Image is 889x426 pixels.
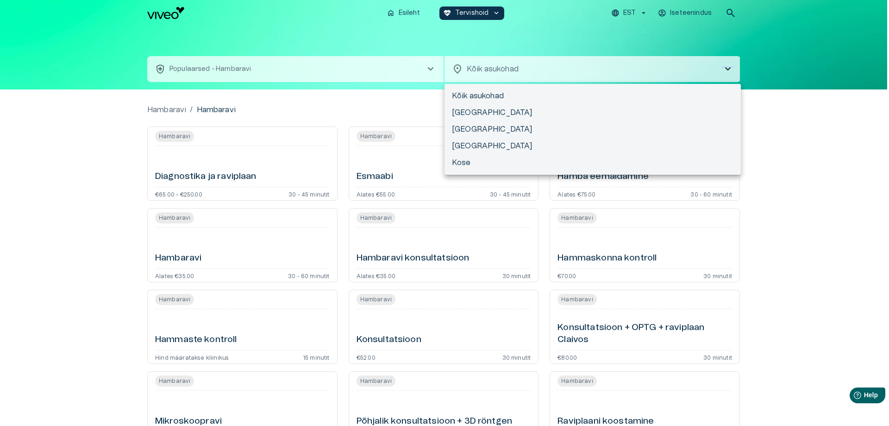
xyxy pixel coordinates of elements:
li: [GEOGRAPHIC_DATA] [444,104,741,121]
iframe: Help widget launcher [817,384,889,410]
li: Kose [444,154,741,171]
li: [GEOGRAPHIC_DATA] [444,138,741,154]
li: Kõik asukohad [444,88,741,104]
li: [GEOGRAPHIC_DATA] [444,121,741,138]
